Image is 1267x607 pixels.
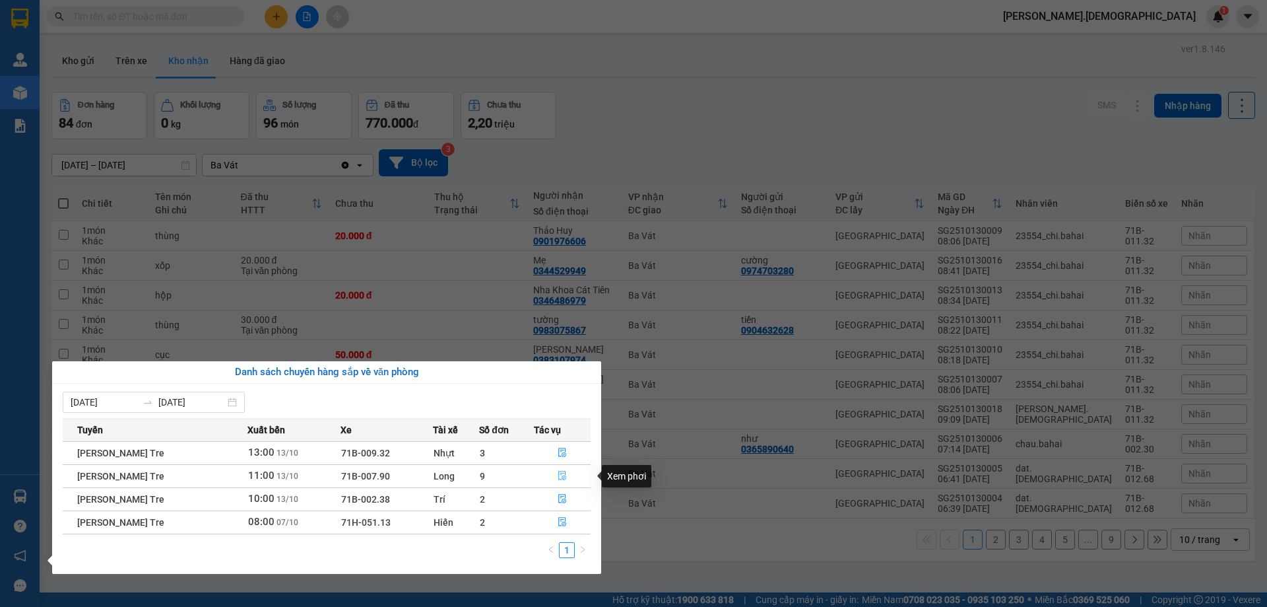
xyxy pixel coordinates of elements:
[276,495,298,504] span: 13/10
[143,397,153,408] span: swap-right
[433,423,458,437] span: Tài xế
[248,470,275,482] span: 11:00
[575,542,591,558] button: right
[248,446,275,458] span: 13:00
[247,423,285,437] span: Xuất bến
[535,489,591,510] button: file-done
[276,448,298,458] span: 13/10
[535,512,591,533] button: file-done
[480,448,485,458] span: 3
[248,493,275,505] span: 10:00
[535,466,591,487] button: file-done
[602,465,651,487] div: Xem phơi
[276,518,298,527] span: 07/10
[63,365,591,380] div: Danh sách chuyến hàng sắp về văn phòng
[143,397,153,408] span: to
[558,471,567,482] span: file-done
[543,542,559,558] li: Previous Page
[77,423,103,437] span: Tuyến
[547,546,555,553] span: left
[341,494,390,505] span: 71B-002.38
[71,395,137,410] input: Từ ngày
[558,448,567,458] span: file-done
[535,443,591,464] button: file-done
[248,516,275,528] span: 08:00
[434,446,478,460] div: Nhựt
[434,492,478,507] div: Trí
[558,517,567,528] span: file-done
[434,469,478,483] div: Long
[341,448,390,458] span: 71B-009.32
[341,471,390,482] span: 71B-007.90
[479,423,509,437] span: Số đơn
[480,517,485,528] span: 2
[341,517,391,528] span: 71H-051.13
[579,546,587,553] span: right
[77,517,164,528] span: [PERSON_NAME] Tre
[480,494,485,505] span: 2
[77,448,164,458] span: [PERSON_NAME] Tre
[543,542,559,558] button: left
[434,515,478,530] div: Hiến
[534,423,561,437] span: Tác vụ
[480,471,485,482] span: 9
[560,543,574,557] a: 1
[77,471,164,482] span: [PERSON_NAME] Tre
[158,395,225,410] input: Đến ngày
[77,494,164,505] span: [PERSON_NAME] Tre
[575,542,591,558] li: Next Page
[276,472,298,481] span: 13/10
[341,423,352,437] span: Xe
[558,494,567,505] span: file-done
[559,542,575,558] li: 1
